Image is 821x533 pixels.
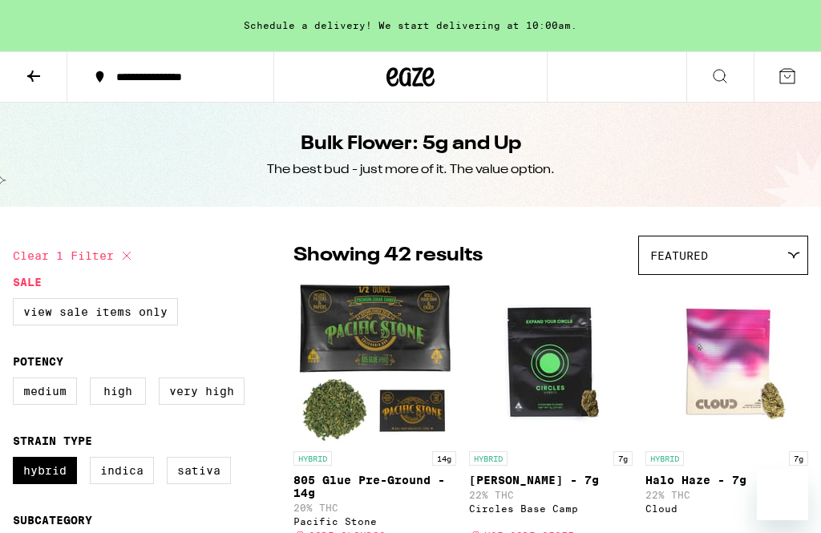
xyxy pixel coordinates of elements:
[469,474,632,487] p: [PERSON_NAME] - 7g
[645,503,808,514] div: Cloud
[293,451,332,466] p: HYBRID
[293,516,456,527] div: Pacific Stone
[13,276,42,289] legend: Sale
[645,451,684,466] p: HYBRID
[90,457,154,484] label: Indica
[469,451,508,466] p: HYBRID
[471,283,631,443] img: Circles Base Camp - Lantz - 7g
[757,469,808,520] iframe: Button to launch messaging window
[13,236,136,276] button: Clear 1 filter
[267,161,555,179] div: The best bud - just more of it. The value option.
[295,283,455,443] img: Pacific Stone - 805 Glue Pre-Ground - 14g
[13,378,77,405] label: Medium
[293,474,456,499] p: 805 Glue Pre-Ground - 14g
[650,249,708,262] span: Featured
[13,457,77,484] label: Hybrid
[13,514,92,527] legend: Subcategory
[293,242,483,269] p: Showing 42 results
[613,451,633,466] p: 7g
[789,451,808,466] p: 7g
[301,131,521,158] h1: Bulk Flower: 5g and Up
[90,378,146,405] label: High
[293,503,456,513] p: 20% THC
[13,434,92,447] legend: Strain Type
[469,503,632,514] div: Circles Base Camp
[432,451,456,466] p: 14g
[646,283,807,443] img: Cloud - Halo Haze - 7g
[13,298,178,325] label: View Sale Items Only
[167,457,231,484] label: Sativa
[645,474,808,487] p: Halo Haze - 7g
[645,490,808,500] p: 22% THC
[13,355,63,368] legend: Potency
[469,490,632,500] p: 22% THC
[159,378,245,405] label: Very High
